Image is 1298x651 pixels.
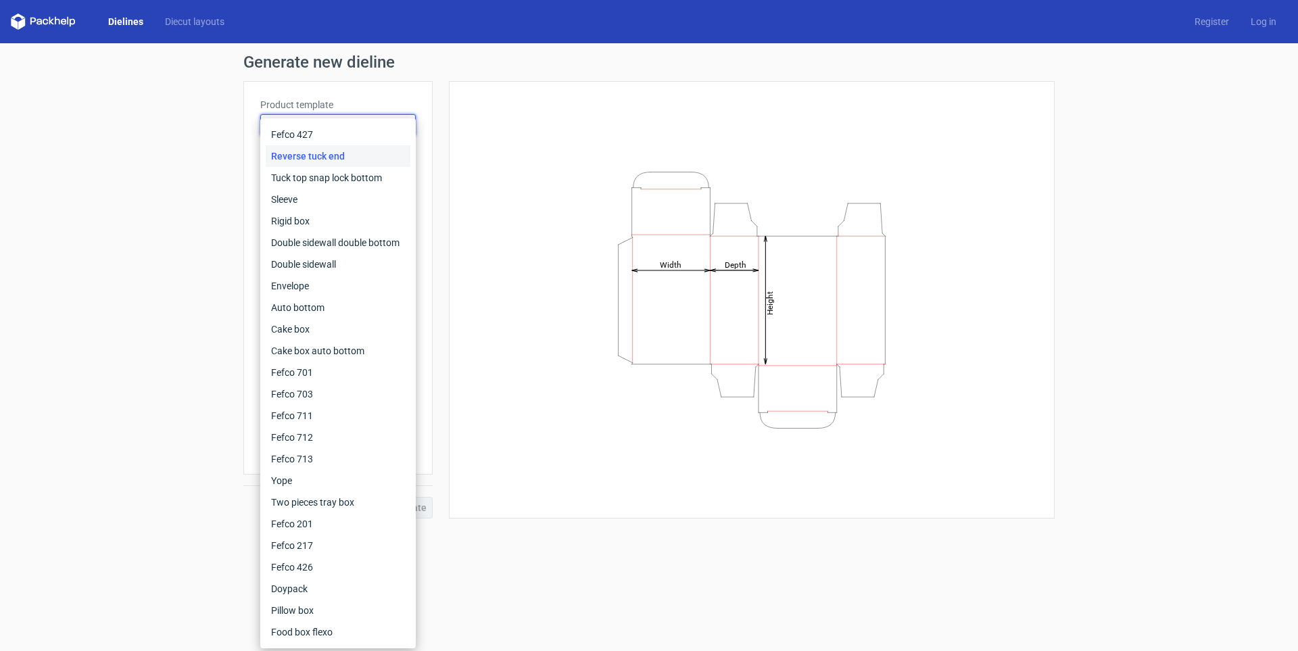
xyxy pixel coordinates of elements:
[266,254,410,275] div: Double sidewall
[1240,15,1287,28] a: Log in
[266,232,410,254] div: Double sidewall double bottom
[266,167,410,189] div: Tuck top snap lock bottom
[266,578,410,600] div: Doypack
[266,340,410,362] div: Cake box auto bottom
[660,260,681,269] tspan: Width
[243,54,1055,70] h1: Generate new dieline
[266,621,410,643] div: Food box flexo
[266,513,410,535] div: Fefco 201
[725,260,746,269] tspan: Depth
[266,448,410,470] div: Fefco 713
[266,600,410,621] div: Pillow box
[260,98,416,112] label: Product template
[266,362,410,383] div: Fefco 701
[266,405,410,427] div: Fefco 711
[266,275,410,297] div: Envelope
[266,556,410,578] div: Fefco 426
[154,15,235,28] a: Diecut layouts
[266,535,410,556] div: Fefco 217
[765,291,775,314] tspan: Height
[266,210,410,232] div: Rigid box
[266,318,410,340] div: Cake box
[266,145,410,167] div: Reverse tuck end
[266,383,410,405] div: Fefco 703
[266,124,410,145] div: Fefco 427
[266,470,410,491] div: Yope
[1184,15,1240,28] a: Register
[266,491,410,513] div: Two pieces tray box
[266,297,410,318] div: Auto bottom
[266,427,410,448] div: Fefco 712
[97,15,154,28] a: Dielines
[266,189,410,210] div: Sleeve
